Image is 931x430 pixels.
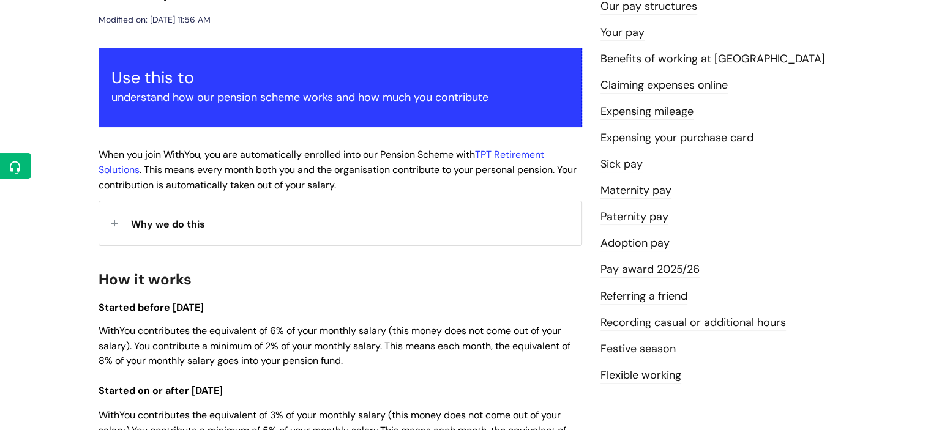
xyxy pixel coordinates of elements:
[600,25,645,41] a: Your pay
[600,183,671,199] a: Maternity pay
[600,289,687,305] a: Referring a friend
[600,368,681,384] a: Flexible working
[99,148,577,191] span: When you join WithYou, you are automatically enrolled into our Pension Scheme with . This means e...
[600,130,753,146] a: Expensing your purchase card
[600,157,643,172] a: Sick pay
[99,301,204,314] span: Started before [DATE]
[600,104,694,120] a: Expensing mileage
[600,209,668,225] a: Paternity pay
[600,235,670,251] a: Adoption pay
[131,218,205,231] span: Why we do this
[99,324,570,368] span: WithYou contributes the equivalent of 6% of your monthly salary (this money does not come out of ...
[600,262,700,278] a: Pay award 2025/26
[99,270,192,289] span: How it works
[111,87,569,107] p: understand how our pension scheme works and how much you contribute
[600,78,728,94] a: Claiming expenses online
[600,315,786,331] a: Recording casual or additional hours
[600,51,825,67] a: Benefits of working at [GEOGRAPHIC_DATA]
[99,384,223,397] span: Started on or after [DATE]
[600,341,676,357] a: Festive season
[111,68,569,87] h3: Use this to
[99,12,211,28] div: Modified on: [DATE] 11:56 AM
